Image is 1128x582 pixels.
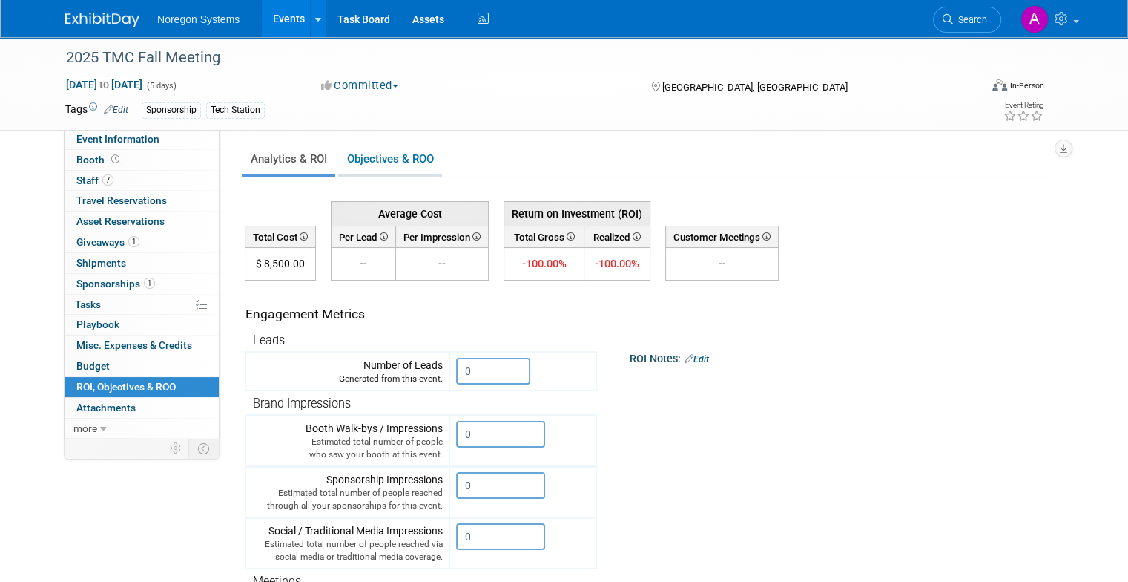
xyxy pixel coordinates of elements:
[65,212,219,232] a: Asset Reservations
[252,523,443,563] div: Social / Traditional Media Impressions
[76,236,139,248] span: Giveaways
[108,154,122,165] span: Booth not reserved yet
[206,102,265,118] div: Tech Station
[252,421,443,461] div: Booth Walk-bys / Impressions
[65,356,219,376] a: Budget
[65,315,219,335] a: Playbook
[157,13,240,25] span: Noregon Systems
[76,318,119,330] span: Playbook
[252,436,443,461] div: Estimated total number of people who saw your booth at this event.
[65,274,219,294] a: Sponsorships1
[76,257,126,269] span: Shipments
[189,439,220,458] td: Toggle Event Tabs
[338,145,442,174] a: Objectives & ROO
[65,191,219,211] a: Travel Reservations
[144,278,155,289] span: 1
[666,226,779,247] th: Customer Meetings
[65,419,219,439] a: more
[252,538,443,563] div: Estimated total number of people reached via social media or traditional media coverage.
[76,278,155,290] span: Sponsorships
[253,333,285,347] span: Leads
[953,14,987,25] span: Search
[76,339,192,351] span: Misc. Expenses & Credits
[1009,80,1044,91] div: In-Person
[65,78,143,91] span: [DATE] [DATE]
[97,79,111,91] span: to
[73,422,97,434] span: more
[504,226,584,247] th: Total Gross
[65,232,219,252] a: Giveaways1
[65,253,219,273] a: Shipments
[65,13,139,27] img: ExhibitDay
[685,354,709,364] a: Edit
[76,194,167,206] span: Travel Reservations
[128,236,139,247] span: 1
[245,305,590,324] div: Engagement Metrics
[102,174,113,186] span: 7
[142,102,201,118] div: Sponsorship
[1003,102,1043,109] div: Event Rating
[630,347,1058,367] div: ROI Notes:
[521,257,566,270] span: -100.00%
[65,129,219,149] a: Event Information
[76,381,176,393] span: ROI, Objectives & ROO
[245,248,316,281] td: $ 8,500.00
[252,487,443,512] div: Estimated total number of people reached through all your sponsorships for this event.
[584,226,650,247] th: Realized
[65,295,219,315] a: Tasks
[104,105,128,115] a: Edit
[662,82,848,93] span: [GEOGRAPHIC_DATA], [GEOGRAPHIC_DATA]
[76,215,165,227] span: Asset Reservations
[76,154,122,166] span: Booth
[252,358,443,385] div: Number of Leads
[1020,5,1049,33] img: Ali Connell
[65,150,219,170] a: Booth
[76,360,110,372] span: Budget
[933,7,1001,33] a: Search
[252,472,443,512] div: Sponsorship Impressions
[163,439,189,458] td: Personalize Event Tab Strip
[76,133,159,145] span: Event Information
[76,402,136,413] span: Attachments
[145,81,177,91] span: (5 days)
[245,226,316,247] th: Total Cost
[332,201,489,226] th: Average Cost
[396,226,489,247] th: Per Impression
[65,336,219,356] a: Misc. Expenses & Credits
[316,78,404,94] button: Committed
[252,373,443,385] div: Generated from this event.
[332,226,396,247] th: Per Lead
[595,257,639,270] span: -100.00%
[65,398,219,418] a: Attachments
[65,377,219,397] a: ROI, Objectives & ROO
[253,396,351,411] span: Brand Impressions
[65,171,219,191] a: Staff7
[61,45,961,71] div: 2025 TMC Fall Meeting
[75,298,101,310] span: Tasks
[438,258,446,269] span: --
[76,174,113,186] span: Staff
[992,79,1007,91] img: Format-Inperson.png
[672,256,772,271] div: --
[242,145,335,174] a: Analytics & ROI
[360,258,367,269] span: --
[504,201,650,226] th: Return on Investment (ROI)
[900,77,1044,99] div: Event Format
[65,102,128,119] td: Tags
